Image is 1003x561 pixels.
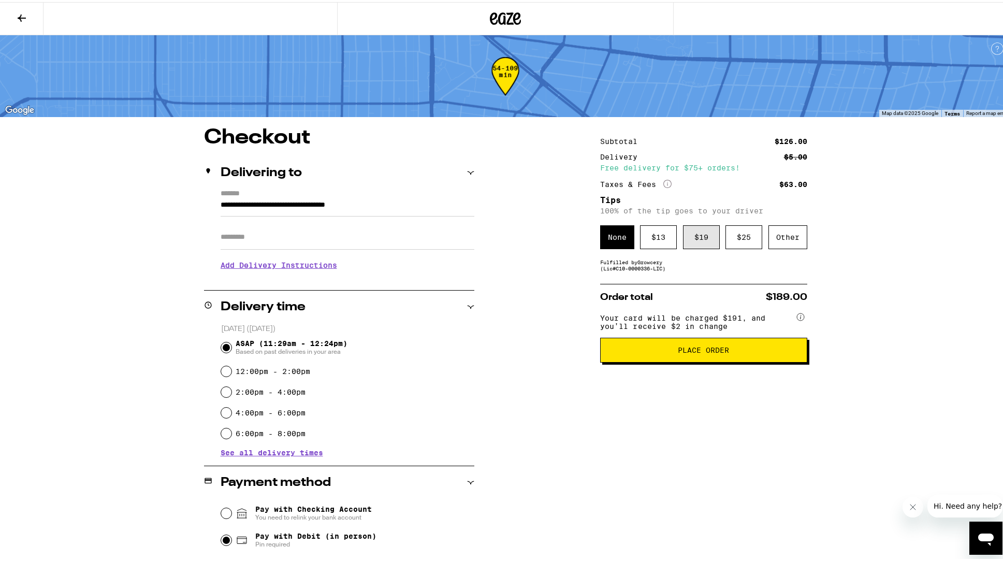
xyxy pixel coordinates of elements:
span: Order total [600,291,653,300]
div: $5.00 [784,151,807,159]
h2: Delivering to [221,165,302,177]
div: Delivery [600,151,645,159]
p: [DATE] ([DATE]) [221,322,474,332]
iframe: Close message [903,495,923,515]
div: $ 19 [683,223,720,247]
button: See all delivery times [221,447,323,454]
span: Place Order [678,344,729,352]
div: Other [768,223,807,247]
img: Google [3,102,37,115]
div: None [600,223,634,247]
label: 2:00pm - 4:00pm [236,386,306,394]
span: Your card will be charged $191, and you’ll receive $2 in change [600,308,795,328]
h5: Tips [600,194,807,203]
span: You need to relink your bank account [255,511,372,520]
span: ASAP (11:29am - 12:24pm) [236,337,347,354]
div: $126.00 [775,136,807,143]
iframe: Button to launch messaging window [969,520,1002,553]
span: $189.00 [766,291,807,300]
label: 4:00pm - 6:00pm [236,407,306,415]
h2: Payment method [221,474,331,487]
span: Pay with Checking Account [255,503,372,520]
iframe: Message from company [927,493,1002,515]
span: Based on past deliveries in your area [236,346,347,354]
label: 12:00pm - 2:00pm [236,365,310,373]
div: Free delivery for $75+ orders! [600,162,807,169]
button: Place Order [600,336,807,361]
div: Subtotal [600,136,645,143]
a: Terms [944,108,960,114]
label: 6:00pm - 8:00pm [236,427,306,436]
span: Map data ©2025 Google [882,108,938,114]
div: $ 25 [725,223,762,247]
div: $63.00 [779,179,807,186]
div: Fulfilled by Growcery (Lic# C10-0000336-LIC ) [600,257,807,269]
h3: Add Delivery Instructions [221,251,474,275]
div: $ 13 [640,223,677,247]
p: We'll contact you at [PHONE_NUMBER] when we arrive [221,275,474,283]
h2: Delivery time [221,299,306,311]
p: 100% of the tip goes to your driver [600,205,807,213]
div: 54-109 min [491,63,519,102]
h1: Checkout [204,125,474,146]
div: Taxes & Fees [600,178,672,187]
a: Open this area in Google Maps (opens a new window) [3,102,37,115]
span: Pin required [255,538,376,546]
span: Pay with Debit (in person) [255,530,376,538]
